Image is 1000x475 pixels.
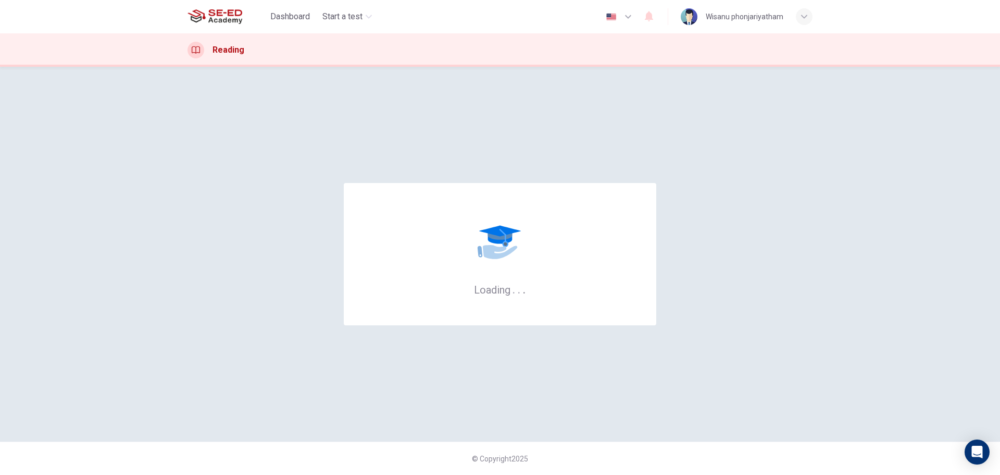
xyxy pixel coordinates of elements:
h6: Loading [474,283,526,296]
img: Profile picture [681,8,697,25]
span: Dashboard [270,10,310,23]
h6: . [512,280,516,297]
a: SE-ED Academy logo [187,6,266,27]
span: Start a test [322,10,362,23]
button: Start a test [318,7,376,26]
img: en [605,13,618,21]
div: Open Intercom Messenger [965,440,990,465]
img: SE-ED Academy logo [187,6,242,27]
div: Wisanu phonjariyatham [706,10,783,23]
button: Dashboard [266,7,314,26]
h1: Reading [213,44,244,56]
h6: . [522,280,526,297]
h6: . [517,280,521,297]
span: © Copyright 2025 [472,455,528,463]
